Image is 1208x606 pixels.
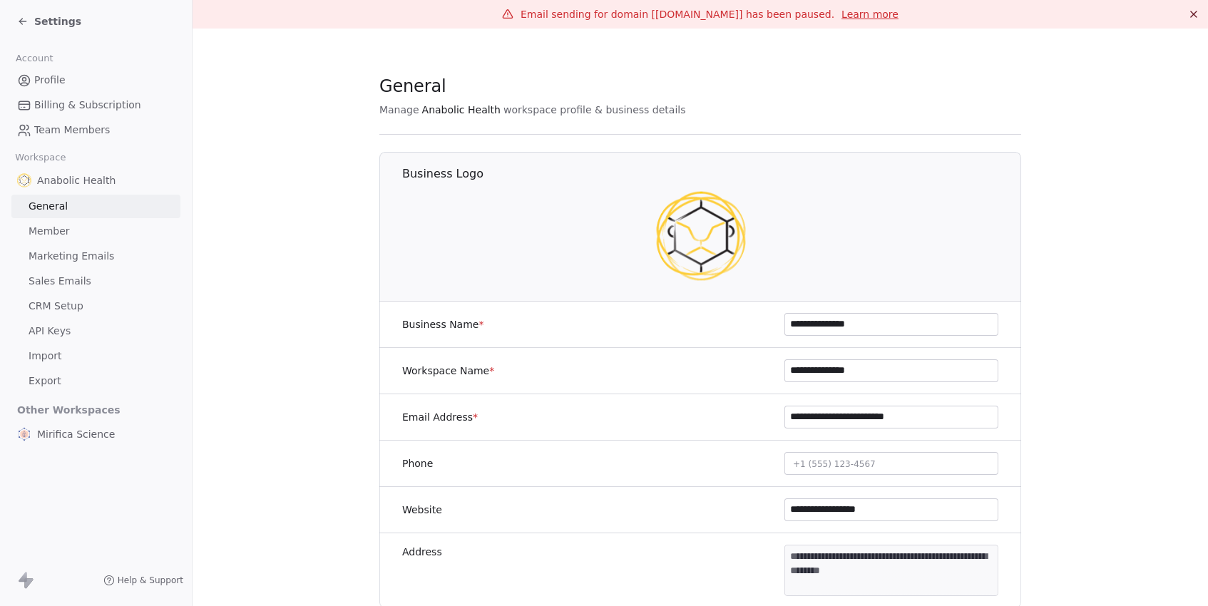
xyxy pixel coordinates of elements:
a: Member [11,220,180,243]
span: API Keys [29,324,71,339]
span: Manage [379,103,419,117]
label: Email Address [402,410,478,424]
button: +1 (555) 123-4567 [784,452,998,475]
a: Settings [17,14,81,29]
span: Export [29,374,61,389]
a: Export [11,369,180,393]
label: Address [402,545,442,559]
span: Sales Emails [29,274,91,289]
span: Member [29,224,70,239]
label: Business Name [402,317,484,332]
span: Mirifica Science [37,427,115,441]
label: Website [402,503,442,517]
span: General [379,76,446,97]
span: Other Workspaces [11,399,126,421]
a: Billing & Subscription [11,93,180,117]
label: Phone [402,456,433,471]
a: Import [11,344,180,368]
span: Profile [34,73,66,88]
span: +1 (555) 123-4567 [793,459,876,469]
h1: Business Logo [402,166,1022,182]
span: Settings [34,14,81,29]
span: Import [29,349,61,364]
a: Marketing Emails [11,245,180,268]
span: General [29,199,68,214]
span: Team Members [34,123,110,138]
a: API Keys [11,319,180,343]
span: Workspace [9,147,72,168]
span: Anabolic Health [422,103,501,117]
span: Anabolic Health [37,173,116,188]
span: Email sending for domain [[DOMAIN_NAME]] has been paused. [521,9,834,20]
img: Anabolic-Health-Icon-192.png [17,173,31,188]
a: Learn more [841,7,899,21]
a: Team Members [11,118,180,142]
span: Billing & Subscription [34,98,141,113]
a: Help & Support [103,575,183,586]
a: Profile [11,68,180,92]
span: Marketing Emails [29,249,114,264]
span: Help & Support [118,575,183,586]
img: MIRIFICA%20science_logo_icon-big.png [17,427,31,441]
span: Account [9,48,59,69]
a: CRM Setup [11,294,180,318]
span: workspace profile & business details [503,103,686,117]
span: CRM Setup [29,299,83,314]
a: Sales Emails [11,269,180,293]
label: Workspace Name [402,364,494,378]
a: General [11,195,180,218]
img: Anabolic-Health-Icon-192.png [655,190,747,282]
